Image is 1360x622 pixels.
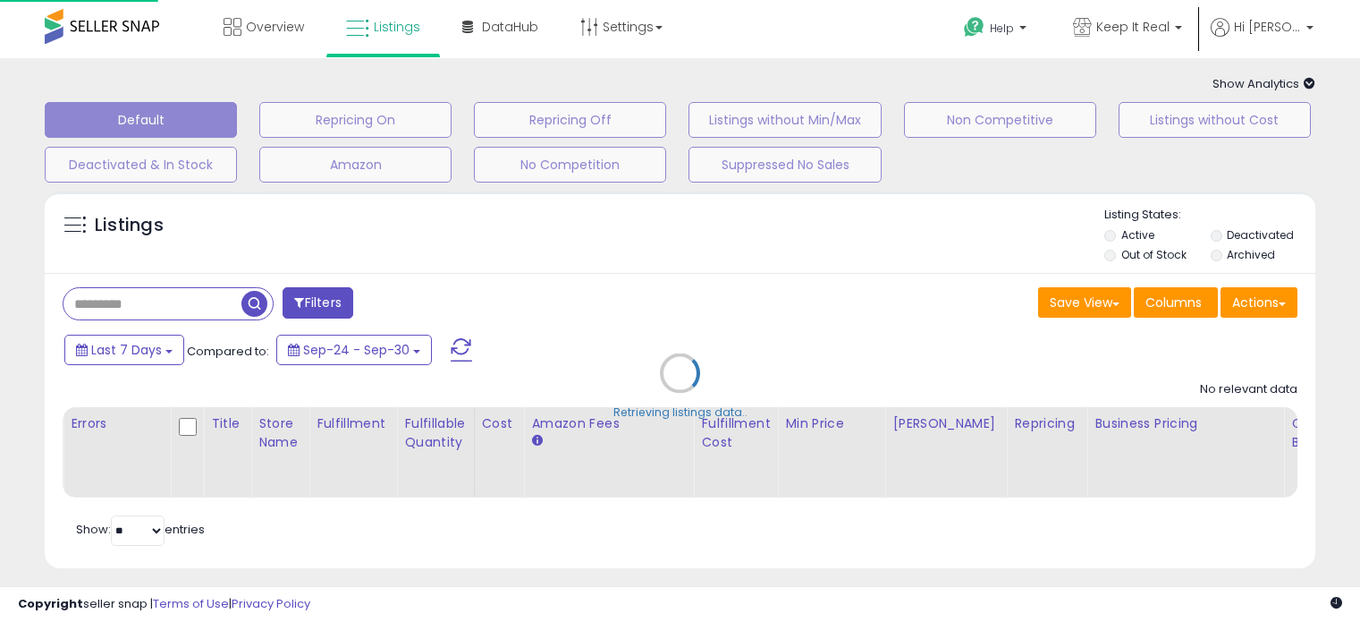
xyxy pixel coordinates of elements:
[1211,18,1314,58] a: Hi [PERSON_NAME]
[1119,102,1311,138] button: Listings without Cost
[374,18,420,36] span: Listings
[45,102,237,138] button: Default
[259,147,452,183] button: Amazon
[990,21,1014,36] span: Help
[904,102,1096,138] button: Non Competitive
[688,102,881,138] button: Listings without Min/Max
[45,147,237,183] button: Deactivated & In Stock
[246,18,304,36] span: Overview
[688,147,881,183] button: Suppressed No Sales
[963,16,985,38] i: Get Help
[950,3,1044,58] a: Help
[482,18,538,36] span: DataHub
[153,595,229,612] a: Terms of Use
[613,405,748,421] div: Retrieving listings data..
[232,595,310,612] a: Privacy Policy
[18,595,83,612] strong: Copyright
[1234,18,1301,36] span: Hi [PERSON_NAME]
[259,102,452,138] button: Repricing On
[1096,18,1170,36] span: Keep It Real
[474,102,666,138] button: Repricing Off
[474,147,666,183] button: No Competition
[18,596,310,613] div: seller snap | |
[1212,75,1315,92] span: Show Analytics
